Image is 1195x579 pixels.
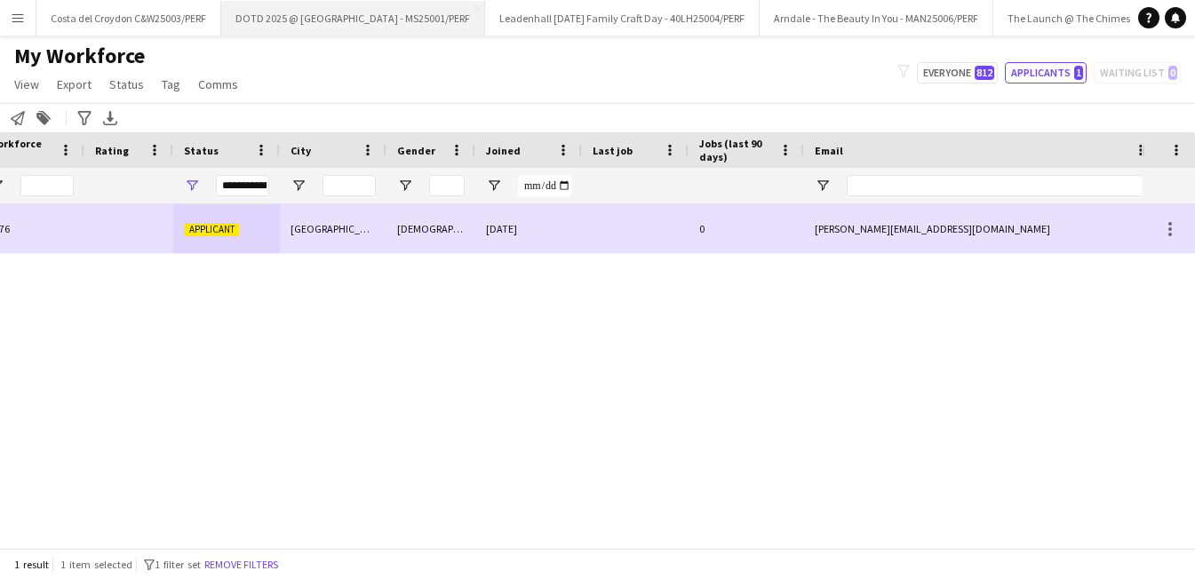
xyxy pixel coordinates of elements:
span: City [291,144,311,157]
div: [GEOGRAPHIC_DATA] [280,204,386,253]
span: 1 filter set [155,558,201,571]
a: Comms [191,73,245,96]
button: Open Filter Menu [397,178,413,194]
button: Open Filter Menu [486,178,502,194]
span: Last job [593,144,633,157]
span: Email [815,144,843,157]
span: Jobs (last 90 days) [699,137,772,163]
span: Rating [95,144,129,157]
a: Tag [155,73,187,96]
button: Applicants1 [1005,62,1087,83]
span: Status [184,144,219,157]
a: Status [102,73,151,96]
span: 812 [975,66,994,80]
span: Comms [198,76,238,92]
button: Leadenhall [DATE] Family Craft Day - 40LH25004/PERF [485,1,760,36]
div: [DEMOGRAPHIC_DATA] [386,204,475,253]
button: Everyone812 [917,62,998,83]
div: 0 [689,204,804,253]
span: Applicant [184,223,239,236]
span: 1 [1074,66,1083,80]
div: [DATE] [475,204,582,253]
span: Tag [162,76,180,92]
button: Remove filters [201,555,282,575]
span: View [14,76,39,92]
button: Costa del Croydon C&W25003/PERF [36,1,221,36]
span: My Workforce [14,43,145,69]
button: Arndale - The Beauty In You - MAN25006/PERF [760,1,993,36]
a: Export [50,73,99,96]
input: Gender Filter Input [429,175,465,196]
app-action-btn: Add to tag [33,107,54,129]
span: 1 item selected [60,558,132,571]
input: Workforce ID Filter Input [20,175,74,196]
input: Joined Filter Input [518,175,571,196]
button: Open Filter Menu [291,178,307,194]
div: [PERSON_NAME][EMAIL_ADDRESS][DOMAIN_NAME] [804,204,1159,253]
span: Export [57,76,92,92]
a: View [7,73,46,96]
span: Gender [397,144,435,157]
button: Open Filter Menu [184,178,200,194]
app-action-btn: Advanced filters [74,107,95,129]
button: DOTD 2025 @ [GEOGRAPHIC_DATA] - MS25001/PERF [221,1,485,36]
span: Joined [486,144,521,157]
button: Open Filter Menu [815,178,831,194]
app-action-btn: Export XLSX [100,107,121,129]
input: City Filter Input [323,175,376,196]
input: Email Filter Input [847,175,1149,196]
app-action-btn: Notify workforce [7,107,28,129]
span: Status [109,76,144,92]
